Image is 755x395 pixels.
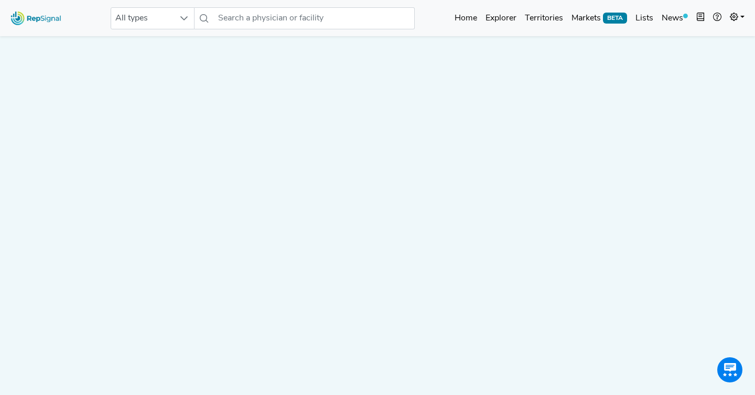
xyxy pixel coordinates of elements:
[657,8,692,29] a: News
[214,7,414,29] input: Search a physician or facility
[450,8,481,29] a: Home
[692,8,709,29] button: Intel Book
[111,8,174,29] span: All types
[567,8,631,29] a: MarketsBETA
[631,8,657,29] a: Lists
[521,8,567,29] a: Territories
[603,13,627,23] span: BETA
[481,8,521,29] a: Explorer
